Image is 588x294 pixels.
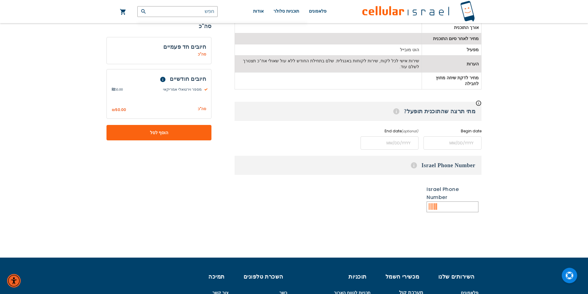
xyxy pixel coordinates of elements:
span: מספר וירטואלי אמריקאי [123,87,206,92]
h6: מכשירי חשמל [379,273,419,281]
input: MM/DD/YYYY [423,136,482,150]
label: End date [361,128,419,134]
span: Help [393,108,399,114]
input: Please enter 9-10 digits or 17-20 digits. [427,201,478,212]
span: סה"כ [198,106,206,112]
td: אורך התוכנית [422,22,481,33]
td: הוט מובייל [235,44,422,56]
img: לוגו סלולר ישראל [362,1,475,23]
label: Begin date [423,128,482,134]
span: Help [160,77,165,82]
div: תפריט נגישות [7,274,21,288]
i: (optional) [402,129,419,134]
td: שירות אישי לכל לקוח, שירות לקוחות באנגלית. שלם בתחילת החודש ללא עול שאולי אח"כ תצטרך לשלם עוד. [235,56,422,72]
span: הוסף לסל [127,130,191,136]
h6: תוכניות [296,273,367,281]
span: ₪ [112,87,115,92]
span: ₪ [112,107,115,113]
td: מחיר לדקת שיחה מחוץ לחבילה [422,72,481,89]
h3: Israel Phone Number [235,156,482,175]
a: Israel Phone Number [427,186,459,201]
h6: השכרת טלפונים [237,273,283,281]
span: Help [411,162,417,168]
td: הערות [422,56,481,72]
span: פלאפונים [309,9,327,14]
strong: סה"כ [106,22,211,31]
h3: חיובים חד פעמיים [112,42,206,52]
span: 50.00 [112,87,123,92]
span: 50.00 [115,107,126,112]
td: מחיר לאחר סיום התוכנית [422,33,481,44]
h6: השירותים שלנו [432,273,475,281]
span: חיובים חודשיים [170,75,206,83]
span: סה"כ [198,52,206,57]
h6: תמיכה [206,273,225,281]
span: תוכניות סלולר [273,9,299,14]
h3: מתי תרצה שהתוכנית תופעל? [235,102,482,121]
button: הוסף לסל [106,125,211,141]
input: חפש [137,6,218,17]
input: MM/DD/YYYY [361,136,419,150]
td: מפעיל [422,44,481,56]
span: אודות [253,9,264,14]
